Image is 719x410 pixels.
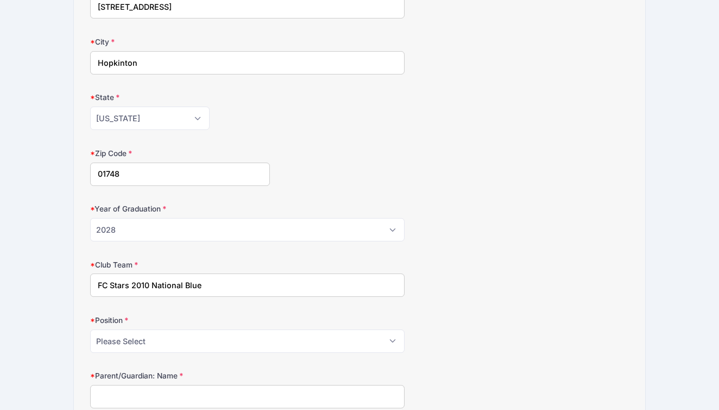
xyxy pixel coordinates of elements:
[90,259,270,270] label: Club Team
[90,370,270,381] label: Parent/Guardian: Name
[90,148,270,159] label: Zip Code
[90,315,270,326] label: Position
[90,36,270,47] label: City
[90,92,270,103] label: State
[90,203,270,214] label: Year of Graduation
[90,163,270,186] input: xxxxx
